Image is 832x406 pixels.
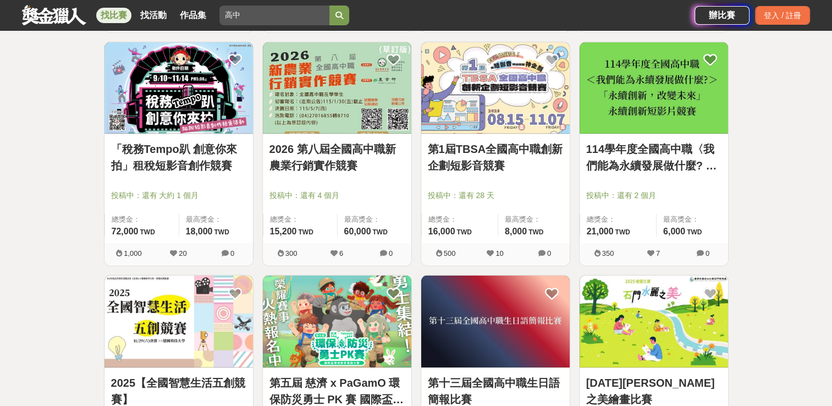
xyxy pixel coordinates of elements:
[587,227,614,236] span: 21,000
[219,6,329,25] input: 有長照挺你，care到心坎裡！青春出手，拍出照顧 影音徵件活動
[687,228,702,236] span: TWD
[528,228,543,236] span: TWD
[111,190,246,201] span: 投稿中：還有 大約 1 個月
[179,249,186,257] span: 20
[505,214,563,225] span: 最高獎金：
[344,214,405,225] span: 最高獎金：
[298,228,313,236] span: TWD
[372,228,387,236] span: TWD
[456,228,471,236] span: TWD
[269,141,405,174] a: 2026 第八屆全國高中職新農業行銷實作競賽
[421,42,570,135] a: Cover Image
[495,249,503,257] span: 10
[112,227,139,236] span: 72,000
[112,214,172,225] span: 總獎金：
[586,190,721,201] span: 投稿中：還有 2 個月
[587,214,649,225] span: 總獎金：
[663,227,685,236] span: 6,000
[428,227,455,236] span: 16,000
[428,214,491,225] span: 總獎金：
[96,8,131,23] a: 找比賽
[695,6,750,25] a: 辦比賽
[586,141,721,174] a: 114學年度全國高中職〈我們能為永續發展做什麼? 〉「永續創新，改變未來」永續創新短影片競賽
[580,276,728,368] a: Cover Image
[663,214,721,225] span: 最高獎金：
[428,190,563,201] span: 投稿中：還有 28 天
[421,42,570,134] img: Cover Image
[214,228,229,236] span: TWD
[706,249,709,257] span: 0
[104,42,253,134] img: Cover Image
[104,276,253,368] a: Cover Image
[444,249,456,257] span: 500
[421,276,570,367] img: Cover Image
[136,8,171,23] a: 找活動
[104,276,253,367] img: Cover Image
[270,227,297,236] span: 15,200
[186,227,213,236] span: 18,000
[615,228,630,236] span: TWD
[230,249,234,257] span: 0
[389,249,393,257] span: 0
[547,249,551,257] span: 0
[580,42,728,134] img: Cover Image
[421,276,570,368] a: Cover Image
[104,42,253,135] a: Cover Image
[755,6,810,25] div: 登入 / 註冊
[263,42,411,135] a: Cover Image
[505,227,527,236] span: 8,000
[124,249,142,257] span: 1,000
[263,42,411,134] img: Cover Image
[175,8,211,23] a: 作品集
[269,190,405,201] span: 投稿中：還有 4 個月
[428,141,563,174] a: 第1屆TBSA全國高中職創新企劃短影音競賽
[140,228,155,236] span: TWD
[263,276,411,367] img: Cover Image
[285,249,297,257] span: 300
[344,227,371,236] span: 60,000
[580,42,728,135] a: Cover Image
[270,214,330,225] span: 總獎金：
[656,249,660,257] span: 7
[580,276,728,367] img: Cover Image
[339,249,343,257] span: 6
[111,141,246,174] a: 「稅務Tempo趴 創意你來拍」租稅短影音創作競賽
[186,214,246,225] span: 最高獎金：
[263,276,411,368] a: Cover Image
[602,249,614,257] span: 350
